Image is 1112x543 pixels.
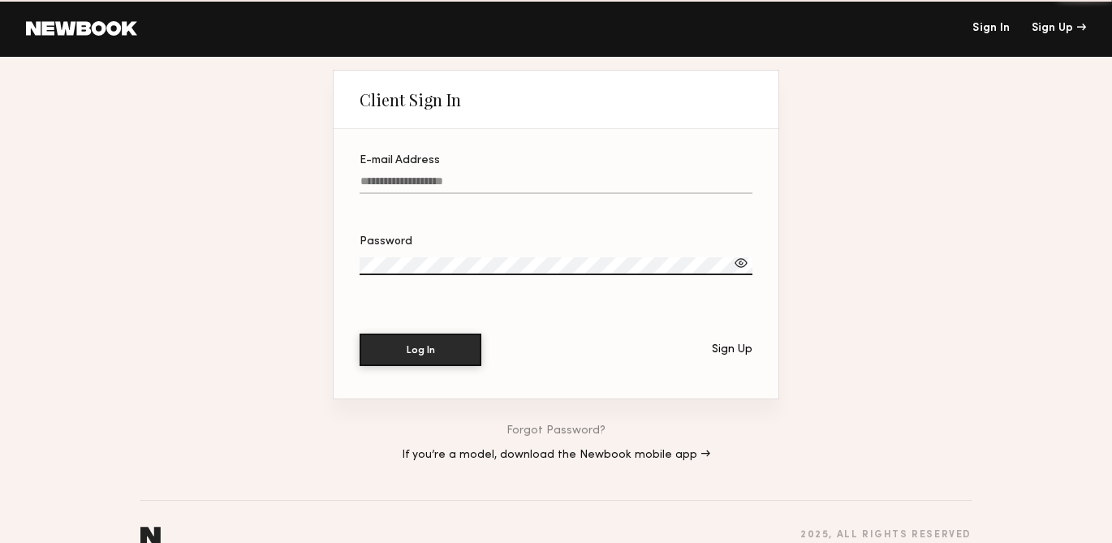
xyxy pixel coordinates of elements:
div: Password [360,236,752,248]
a: If you’re a model, download the Newbook mobile app → [402,450,710,461]
input: E-mail Address [360,175,752,194]
input: Password [360,257,752,275]
div: Sign Up [712,344,752,356]
div: 2025 , all rights reserved [800,530,972,541]
div: Client Sign In [360,90,461,110]
button: Log In [360,334,481,366]
div: E-mail Address [360,155,752,166]
a: Forgot Password? [506,425,606,437]
div: Sign Up [1032,23,1086,34]
a: Sign In [972,23,1010,34]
